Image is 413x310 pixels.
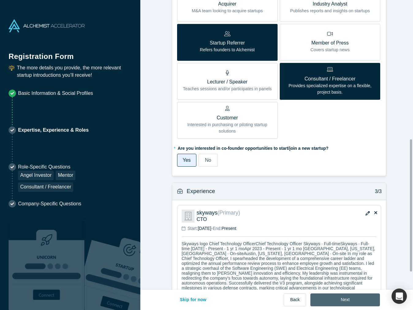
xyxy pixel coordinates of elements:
[372,188,382,195] p: 3/3
[222,226,236,231] span: Present
[192,8,263,14] p: M&A team looking to acquire startups
[183,157,191,163] span: Yes
[284,75,376,83] p: Consultant / Freelancer
[200,47,255,53] p: Refers founders to Alchemist
[18,90,93,97] p: Basic Information & Social Profiles
[205,157,211,163] span: No
[197,210,332,216] p: skyways
[9,19,85,32] img: Alchemist Accelerator Logo
[188,226,198,231] span: Start:
[290,0,370,8] p: Industry Analyst
[187,187,215,196] h3: Experience
[290,8,370,14] p: Publishes reports and insights on startups
[173,293,213,306] button: Skip for now
[284,83,376,95] p: Provides specialized expertise on a flexible, project basis.
[9,219,85,310] img: Robust Technologies
[85,219,161,310] img: Prism AI
[177,143,381,152] label: Are you interested in co-founder opportunities to start/join a new startup?
[18,163,132,171] p: Role-Specific Questions
[310,39,350,47] p: Member of Press
[198,226,211,231] span: [DATE]
[18,200,81,207] p: Company-Specific Questions
[200,39,255,47] p: Startup Referrer
[18,171,54,180] div: Angel Investor
[183,78,272,86] p: Lecturer / Speaker
[18,182,73,192] div: Consultant / Freelancer
[183,86,272,92] p: Teaches sessions and/or participates in panels
[182,114,273,122] p: Customer
[218,210,240,216] span: (Primary)
[182,241,377,295] p: Skyways logo Chief Technology OfficerChief Technology Officer Skyways · Full-timeSkyways · Full-t...
[213,226,222,231] span: End:
[188,225,236,232] p: -
[310,47,350,53] p: Covers startup news
[182,210,195,223] img: skyways logo
[18,126,89,134] p: Expertise, Experience & Roles
[310,293,380,306] button: Next
[182,122,273,134] p: Interested in purchasing or piloting startup solutions
[192,0,263,8] p: Acquirer
[56,171,75,180] div: Mentor
[197,216,377,223] p: CTO
[284,293,306,306] button: Back
[9,45,132,62] h1: Registration Form
[17,64,132,79] p: The more details you provide, the more relevant startup introductions you’ll receive!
